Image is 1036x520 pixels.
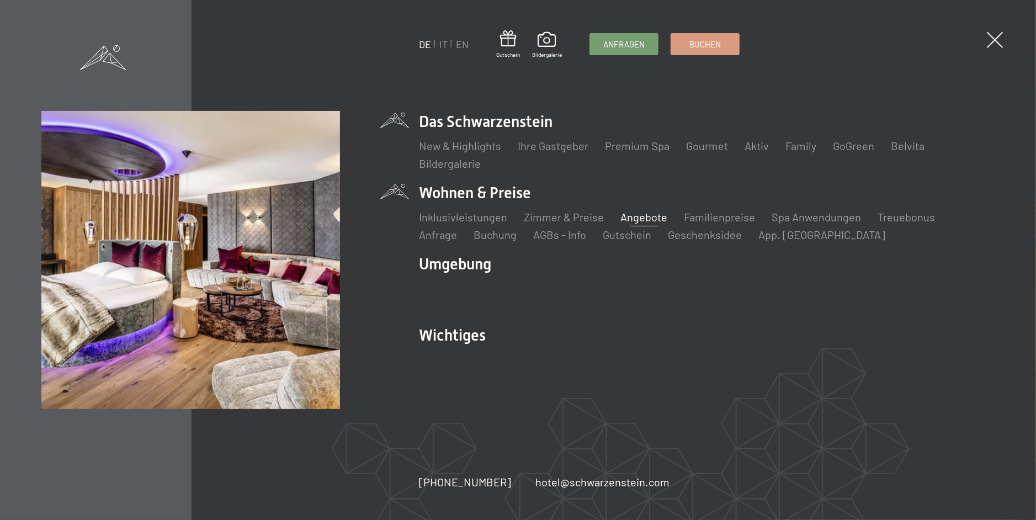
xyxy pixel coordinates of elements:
a: Treuebonus [878,210,935,224]
a: New & Highlights [419,139,501,152]
a: Anfrage [419,228,457,241]
a: Spa Anwendungen [772,210,861,224]
a: Aktiv [745,139,769,152]
a: IT [439,38,448,50]
span: Buchen [689,39,721,50]
a: hotel@schwarzenstein.com [535,474,670,490]
a: Ihre Gastgeber [518,139,588,152]
a: Bildergalerie [419,157,481,170]
a: [PHONE_NUMBER] [419,474,511,490]
a: Gutschein [603,228,651,241]
a: Familienpreise [684,210,755,224]
a: Bildergalerie [532,32,562,59]
a: App. [GEOGRAPHIC_DATA] [758,228,885,241]
span: Anfragen [603,39,645,50]
span: [PHONE_NUMBER] [419,475,511,489]
a: Angebote [620,210,667,224]
a: Belvita [891,139,925,152]
a: Gutschein [496,30,520,59]
a: Zimmer & Preise [524,210,604,224]
a: Buchen [671,34,739,55]
a: Gourmet [686,139,728,152]
span: Bildergalerie [532,51,562,59]
span: Gutschein [496,51,520,59]
a: Buchung [474,228,517,241]
a: DE [419,38,431,50]
a: Inklusivleistungen [419,210,507,224]
a: Family [785,139,816,152]
a: Premium Spa [605,139,670,152]
a: AGBs - Info [533,228,586,241]
a: EN [456,38,469,50]
a: Geschenksidee [668,228,742,241]
a: GoGreen [833,139,874,152]
a: Anfragen [590,34,658,55]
